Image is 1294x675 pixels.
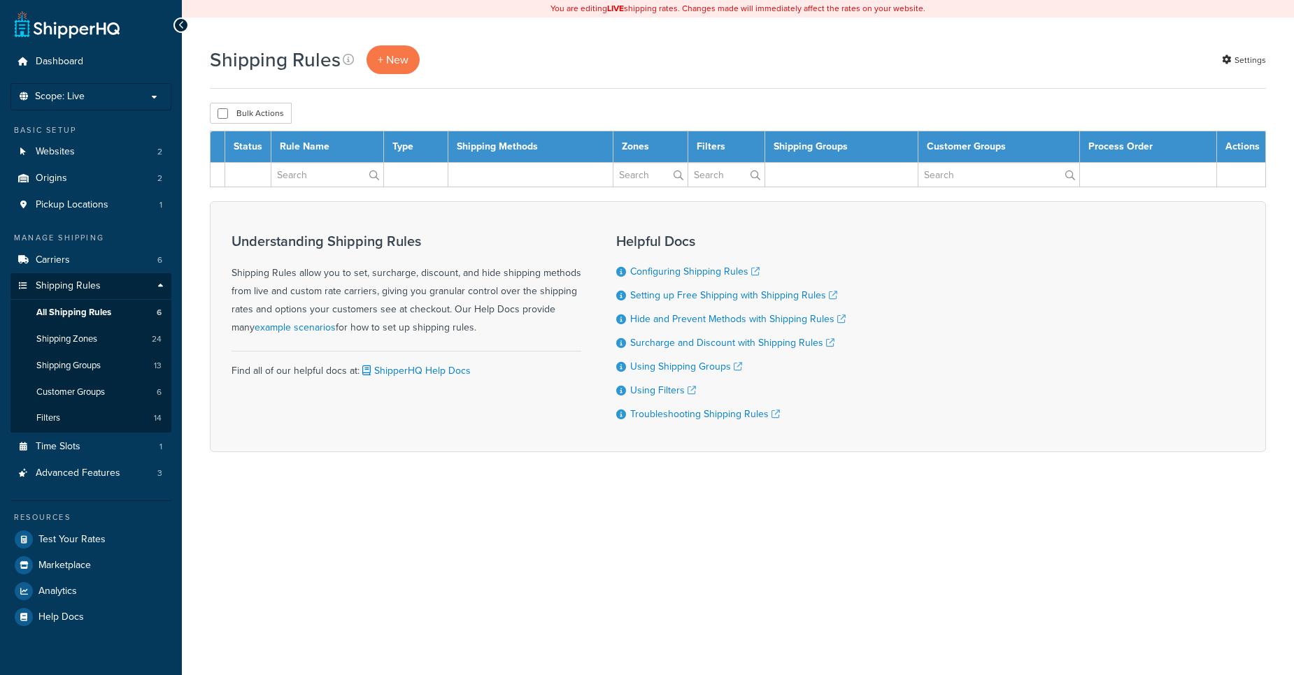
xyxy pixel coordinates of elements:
a: All Shipping Rules 6 [10,300,171,326]
span: Shipping Rules [36,280,101,292]
span: Scope: Live [35,91,85,103]
a: Hide and Prevent Methods with Shipping Rules [630,312,846,326]
h3: Understanding Shipping Rules [232,233,581,249]
th: Actions [1217,131,1266,163]
a: Advanced Features 3 [10,460,171,486]
span: 13 [154,360,162,372]
li: Pickup Locations [10,192,171,218]
a: Shipping Rules [10,273,171,299]
th: Process Order [1080,131,1217,163]
span: Customer Groups [36,386,105,398]
a: ShipperHQ Help Docs [360,363,471,378]
input: Search [918,163,1079,187]
li: Time Slots [10,434,171,460]
span: 1 [159,441,162,453]
li: Customer Groups [10,379,171,405]
span: Websites [36,146,75,158]
a: Carriers 6 [10,247,171,273]
input: Search [613,163,688,187]
span: + New [378,52,408,68]
th: Rule Name [271,131,384,163]
a: Marketplace [10,553,171,578]
li: Carriers [10,247,171,273]
li: Origins [10,166,171,191]
li: Advanced Features [10,460,171,486]
a: Time Slots 1 [10,434,171,460]
li: Shipping Groups [10,353,171,379]
a: Pickup Locations 1 [10,192,171,218]
div: Find all of our helpful docs at: [232,351,581,380]
span: Analytics [38,586,77,597]
span: 6 [157,254,162,266]
li: All Shipping Rules [10,300,171,326]
b: LIVE [607,2,624,15]
span: 24 [152,333,162,345]
a: Customer Groups 6 [10,379,171,405]
a: Using Shipping Groups [630,359,742,374]
a: Test Your Rates [10,527,171,552]
a: Settings [1222,50,1266,70]
span: 2 [157,173,162,184]
li: Shipping Zones [10,326,171,352]
span: Origins [36,173,67,184]
a: example scenarios [255,320,336,335]
span: Carriers [36,254,70,266]
span: Help Docs [38,611,84,623]
a: Dashboard [10,49,171,75]
span: 6 [157,386,162,398]
th: Type [383,131,448,163]
h3: Helpful Docs [616,233,846,249]
span: 1 [159,199,162,211]
li: Websites [10,139,171,165]
a: ShipperHQ Home [15,10,120,38]
a: Shipping Zones 24 [10,326,171,352]
a: Setting up Free Shipping with Shipping Rules [630,288,837,303]
a: Troubleshooting Shipping Rules [630,407,780,421]
a: Surcharge and Discount with Shipping Rules [630,335,834,350]
span: Test Your Rates [38,534,106,546]
th: Shipping Groups [765,131,918,163]
span: 6 [157,307,162,319]
span: Time Slots [36,441,80,453]
span: Dashboard [36,56,83,68]
th: Shipping Methods [448,131,613,163]
a: Origins 2 [10,166,171,191]
span: 3 [157,467,162,479]
span: Advanced Features [36,467,120,479]
a: Websites 2 [10,139,171,165]
th: Filters [688,131,765,163]
a: Analytics [10,579,171,604]
span: Shipping Zones [36,333,97,345]
li: Filters [10,405,171,431]
div: Resources [10,511,171,523]
span: All Shipping Rules [36,307,111,319]
li: Shipping Rules [10,273,171,433]
span: Shipping Groups [36,360,101,372]
input: Search [271,163,383,187]
a: Help Docs [10,604,171,630]
div: Shipping Rules allow you to set, surcharge, discount, and hide shipping methods from live and cus... [232,233,581,337]
span: Marketplace [38,560,91,572]
h1: Shipping Rules [210,46,341,73]
div: Manage Shipping [10,232,171,244]
div: Basic Setup [10,124,171,136]
a: Using Filters [630,383,696,398]
span: 2 [157,146,162,158]
span: Filters [36,412,60,424]
a: Configuring Shipping Rules [630,264,760,279]
input: Search [688,163,765,187]
a: Shipping Groups 13 [10,353,171,379]
span: Pickup Locations [36,199,108,211]
th: Zones [613,131,688,163]
th: Customer Groups [918,131,1080,163]
a: Filters 14 [10,405,171,431]
th: Status [225,131,271,163]
a: + New [367,45,420,74]
span: 14 [154,412,162,424]
button: Bulk Actions [210,103,292,124]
